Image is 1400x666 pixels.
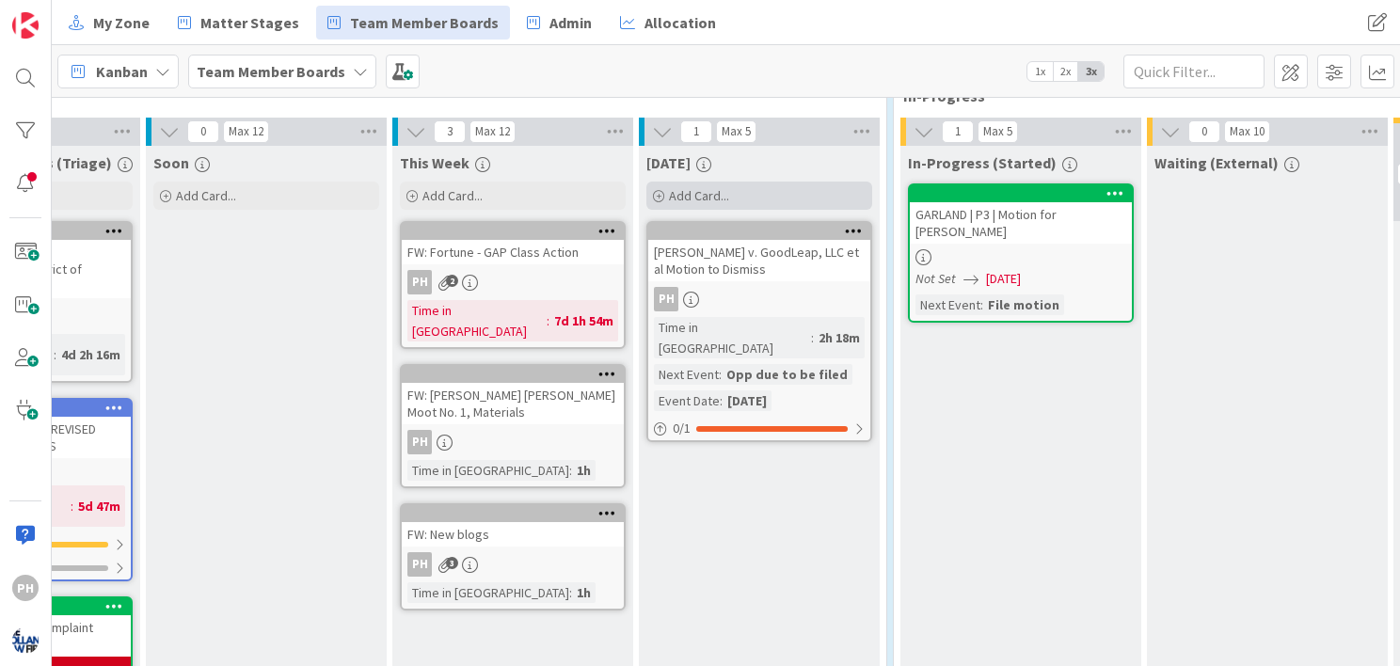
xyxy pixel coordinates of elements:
span: 1x [1027,62,1053,81]
span: 1 [680,120,712,143]
span: 3 [434,120,466,143]
div: [PERSON_NAME] v. GoodLeap, LLC et al Motion to Dismiss [648,240,870,281]
span: : [811,327,814,348]
div: Time in [GEOGRAPHIC_DATA] [407,582,569,603]
div: Next Event [915,294,980,315]
span: 3 [446,557,458,569]
div: Max 12 [475,127,510,136]
div: File motion [983,294,1064,315]
div: [PERSON_NAME] v. GoodLeap, LLC et al Motion to Dismiss [648,223,870,281]
div: FW: New blogs [402,505,624,547]
span: 0 / 1 [673,419,691,438]
div: Max 10 [1230,127,1265,136]
i: Not Set [915,270,956,287]
span: Team Member Boards [350,11,499,34]
div: Max 5 [983,127,1012,136]
span: Add Card... [669,187,729,204]
div: Max 5 [722,127,751,136]
span: 3x [1078,62,1104,81]
div: PH [407,552,432,577]
div: PH [407,270,432,294]
div: PH [407,430,432,454]
b: Team Member Boards [197,62,345,81]
span: 0 [1188,120,1220,143]
div: 0/1 [648,417,870,440]
span: Allocation [644,11,716,34]
div: GARLAND | P3 | Motion for [PERSON_NAME] [910,185,1132,244]
div: PH [654,287,678,311]
span: My Zone [93,11,150,34]
div: Time in [GEOGRAPHIC_DATA] [654,317,811,358]
span: : [569,582,572,603]
span: 2x [1053,62,1078,81]
span: Soon [153,153,189,172]
span: : [720,390,723,411]
div: PH [402,270,624,294]
a: Team Member Boards [316,6,510,40]
span: Waiting (External) [1154,153,1279,172]
img: avatar [12,627,39,654]
a: Allocation [609,6,727,40]
div: Opp due to be filed [722,364,852,385]
div: FW: Fortune - GAP Class Action [402,240,624,264]
span: This Week [400,153,469,172]
a: Matter Stages [167,6,310,40]
div: 4d 2h 16m [56,344,125,365]
span: : [980,294,983,315]
div: 5d 47m [73,496,125,516]
div: Time in [GEOGRAPHIC_DATA] [407,460,569,481]
img: Visit kanbanzone.com [12,12,39,39]
span: Admin [549,11,592,34]
input: Quick Filter... [1123,55,1265,88]
span: : [71,496,73,516]
span: 1 [942,120,974,143]
div: PH [648,287,870,311]
div: 1h [572,582,596,603]
div: Next Event [654,364,719,385]
a: Admin [516,6,603,40]
div: FW: [PERSON_NAME] [PERSON_NAME] Moot No. 1, Materials [402,366,624,424]
div: FW: [PERSON_NAME] [PERSON_NAME] Moot No. 1, Materials [402,383,624,424]
span: : [569,460,572,481]
div: PH [402,430,624,454]
div: FW: New blogs [402,522,624,547]
a: My Zone [57,6,161,40]
div: FW: Fortune - GAP Class Action [402,223,624,264]
span: : [719,364,722,385]
div: [DATE] [723,390,772,411]
div: 2h 18m [814,327,865,348]
span: 2 [446,275,458,287]
span: : [54,344,56,365]
div: Time in [GEOGRAPHIC_DATA] [407,300,547,341]
span: Kanban [96,60,148,83]
span: Matter Stages [200,11,299,34]
div: 1h [572,460,596,481]
span: [DATE] [986,269,1021,289]
span: 0 [187,120,219,143]
div: Max 12 [229,127,263,136]
span: : [547,310,549,331]
div: PH [12,575,39,601]
div: Event Date [654,390,720,411]
span: Add Card... [422,187,483,204]
div: GARLAND | P3 | Motion for [PERSON_NAME] [910,202,1132,244]
span: Today [646,153,691,172]
div: 7d 1h 54m [549,310,618,331]
div: PH [402,552,624,577]
span: Add Card... [176,187,236,204]
span: In-Progress (Started) [908,153,1057,172]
